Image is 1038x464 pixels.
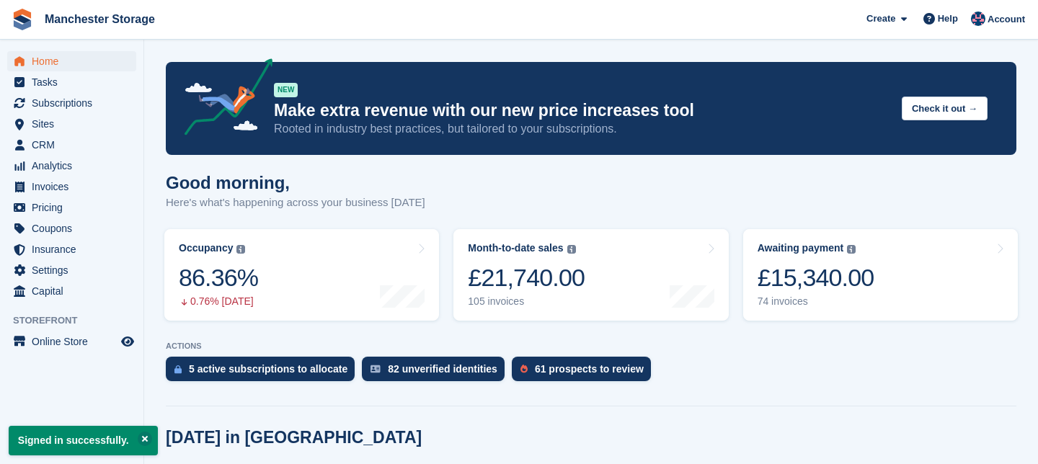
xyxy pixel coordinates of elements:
div: 5 active subscriptions to allocate [189,363,347,375]
a: 5 active subscriptions to allocate [166,357,362,388]
span: Invoices [32,177,118,197]
a: menu [7,331,136,352]
div: 0.76% [DATE] [179,295,258,308]
span: Coupons [32,218,118,238]
p: Signed in successfully. [9,426,158,455]
button: Check it out → [902,97,988,120]
span: Insurance [32,239,118,259]
a: menu [7,260,136,280]
div: £15,340.00 [758,263,874,293]
a: Preview store [119,333,136,350]
span: Storefront [13,313,143,328]
a: menu [7,156,136,176]
div: Awaiting payment [758,242,844,254]
img: price-adjustments-announcement-icon-8257ccfd72463d97f412b2fc003d46551f7dbcb40ab6d574587a9cd5c0d94... [172,58,273,140]
a: Month-to-date sales £21,740.00 105 invoices [453,229,728,321]
span: Capital [32,281,118,301]
span: Subscriptions [32,93,118,113]
img: stora-icon-8386f47178a22dfd0bd8f6a31ec36ba5ce8667c1dd55bd0f319d3a0aa187defe.svg [12,9,33,30]
span: Tasks [32,72,118,92]
a: menu [7,239,136,259]
a: menu [7,51,136,71]
a: menu [7,177,136,197]
span: Account [988,12,1025,27]
a: Manchester Storage [39,7,161,31]
div: £21,740.00 [468,263,585,293]
a: menu [7,218,136,238]
a: menu [7,281,136,301]
a: menu [7,114,136,134]
img: icon-info-grey-7440780725fd019a000dd9b08b2336e03edf1995a4989e88bcd33f0948082b44.svg [567,245,576,254]
div: Occupancy [179,242,233,254]
img: verify_identity-adf6edd0f0f0b5bbfe63781bf79b02c33cf7c696d77639b501bdc392416b5a36.svg [371,365,381,373]
span: Create [866,12,895,26]
div: NEW [274,83,298,97]
a: 61 prospects to review [512,357,658,388]
a: 82 unverified identities [362,357,512,388]
img: icon-info-grey-7440780725fd019a000dd9b08b2336e03edf1995a4989e88bcd33f0948082b44.svg [236,245,245,254]
span: Analytics [32,156,118,176]
div: 74 invoices [758,295,874,308]
img: icon-info-grey-7440780725fd019a000dd9b08b2336e03edf1995a4989e88bcd33f0948082b44.svg [847,245,856,254]
a: Awaiting payment £15,340.00 74 invoices [743,229,1018,321]
div: 82 unverified identities [388,363,497,375]
a: menu [7,135,136,155]
img: prospect-51fa495bee0391a8d652442698ab0144808aea92771e9ea1ae160a38d050c398.svg [520,365,528,373]
p: ACTIONS [166,342,1016,351]
span: CRM [32,135,118,155]
h2: [DATE] in [GEOGRAPHIC_DATA] [166,428,422,447]
h1: Good morning, [166,173,425,192]
span: Pricing [32,197,118,218]
span: Settings [32,260,118,280]
div: Month-to-date sales [468,242,563,254]
span: Help [938,12,958,26]
div: 61 prospects to review [535,363,644,375]
a: menu [7,72,136,92]
a: menu [7,197,136,218]
div: 86.36% [179,263,258,293]
a: menu [7,93,136,113]
p: Rooted in industry best practices, but tailored to your subscriptions. [274,121,890,137]
a: Occupancy 86.36% 0.76% [DATE] [164,229,439,321]
img: active_subscription_to_allocate_icon-d502201f5373d7db506a760aba3b589e785aa758c864c3986d89f69b8ff3... [174,365,182,374]
div: 105 invoices [468,295,585,308]
p: Make extra revenue with our new price increases tool [274,100,890,121]
span: Online Store [32,331,118,352]
span: Sites [32,114,118,134]
span: Home [32,51,118,71]
p: Here's what's happening across your business [DATE] [166,195,425,211]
